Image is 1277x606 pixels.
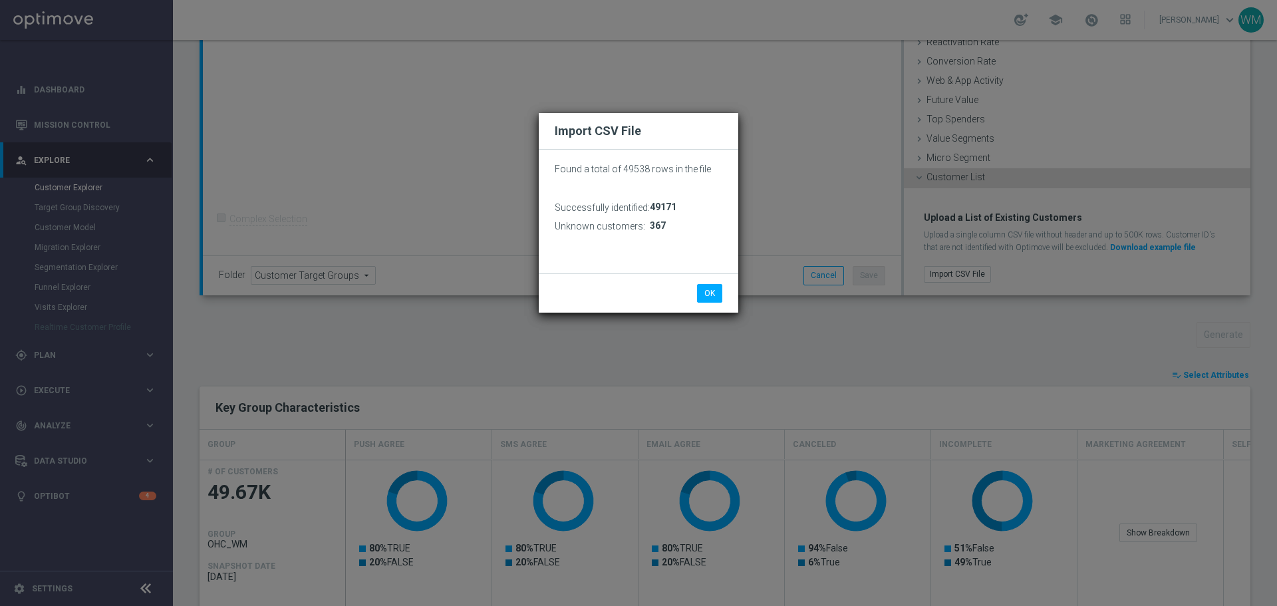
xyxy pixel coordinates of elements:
[555,220,645,232] h3: Unknown customers:
[555,163,722,175] p: Found a total of 49538 rows in the file
[555,202,650,214] h3: Successfully identified:
[650,202,676,213] span: 49171
[555,123,722,139] h2: Import CSV File
[650,220,666,231] span: 367
[697,284,722,303] button: OK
